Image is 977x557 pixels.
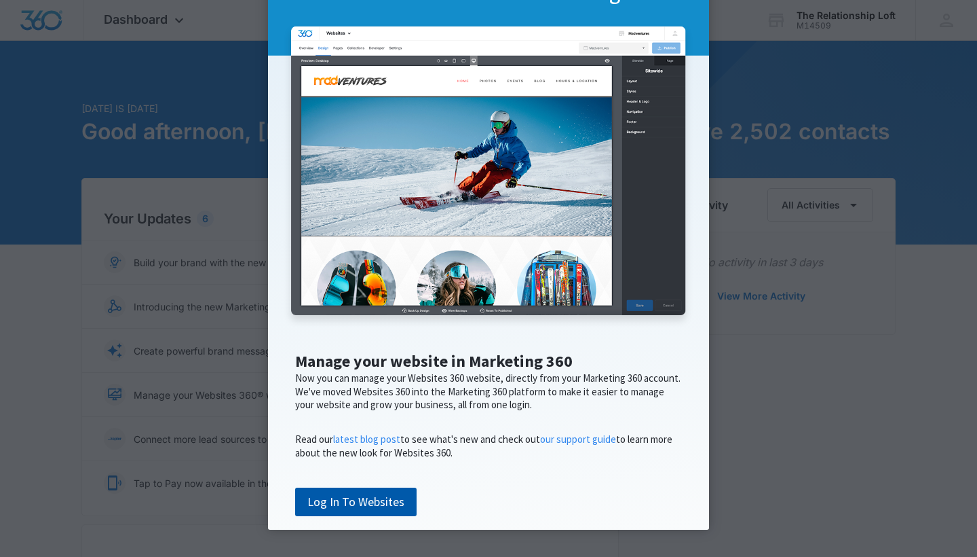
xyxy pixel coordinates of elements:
[295,351,573,372] span: Manage your website in Marketing 360
[295,488,417,516] a: Log In To Websites
[333,433,400,446] a: latest blog post
[540,433,616,446] a: our support guide
[295,372,681,411] span: Now you can manage your Websites 360 website, directly from your Marketing 360 account. We've mov...
[295,433,672,459] span: Read our to see what's new and check out to learn more about the new look for Websites 360.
